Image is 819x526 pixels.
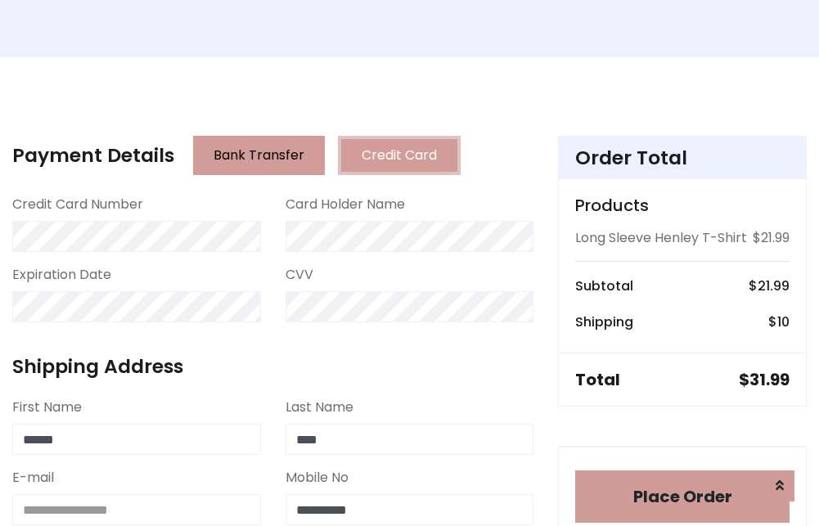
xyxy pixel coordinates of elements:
[12,144,174,167] h4: Payment Details
[749,278,790,294] h6: $
[749,368,790,391] span: 31.99
[286,468,349,488] label: Mobile No
[575,196,790,215] h5: Products
[12,195,143,214] label: Credit Card Number
[12,265,111,285] label: Expiration Date
[575,228,747,248] p: Long Sleeve Henley T-Shirt
[575,146,790,169] h4: Order Total
[286,398,353,417] label: Last Name
[575,470,790,523] button: Place Order
[575,278,633,294] h6: Subtotal
[286,195,405,214] label: Card Holder Name
[777,312,790,331] span: 10
[753,228,790,248] p: $21.99
[575,370,620,389] h5: Total
[758,276,790,295] span: 21.99
[768,314,790,330] h6: $
[338,136,461,175] button: Credit Card
[12,468,54,488] label: E-mail
[12,398,82,417] label: First Name
[575,314,633,330] h6: Shipping
[12,355,533,378] h4: Shipping Address
[739,370,790,389] h5: $
[193,136,325,175] button: Bank Transfer
[286,265,313,285] label: CVV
